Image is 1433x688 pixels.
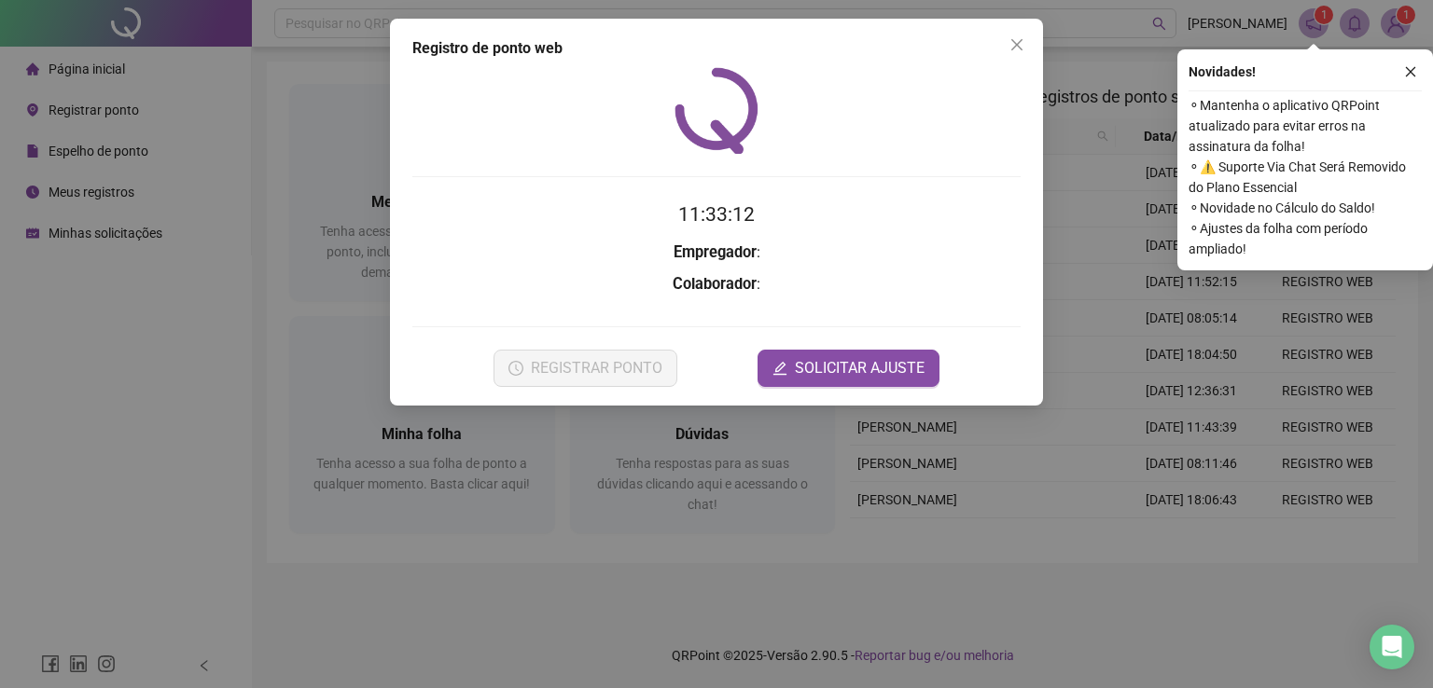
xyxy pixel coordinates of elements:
[1189,198,1422,218] span: ⚬ Novidade no Cálculo do Saldo!
[494,350,677,387] button: REGISTRAR PONTO
[1009,37,1024,52] span: close
[675,67,758,154] img: QRPoint
[1189,218,1422,259] span: ⚬ Ajustes da folha com período ampliado!
[1189,157,1422,198] span: ⚬ ⚠️ Suporte Via Chat Será Removido do Plano Essencial
[412,37,1021,60] div: Registro de ponto web
[1189,95,1422,157] span: ⚬ Mantenha o aplicativo QRPoint atualizado para evitar erros na assinatura da folha!
[673,275,757,293] strong: Colaborador
[678,203,755,226] time: 11:33:12
[674,243,757,261] strong: Empregador
[772,361,787,376] span: edit
[795,357,925,379] span: SOLICITAR AJUSTE
[1404,65,1417,78] span: close
[758,350,939,387] button: editSOLICITAR AJUSTE
[412,272,1021,296] h3: :
[1370,625,1414,669] div: Open Intercom Messenger
[1002,30,1032,60] button: Close
[412,241,1021,265] h3: :
[1189,62,1256,82] span: Novidades !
